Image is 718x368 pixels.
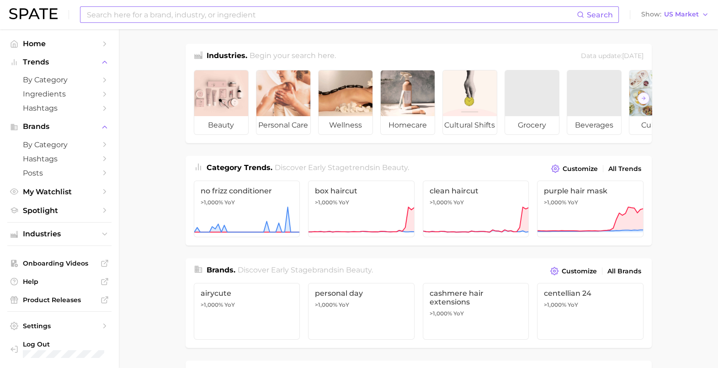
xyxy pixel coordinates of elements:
[194,116,248,134] span: beauty
[315,199,337,206] span: >1,000%
[453,199,464,206] span: YoY
[339,199,349,206] span: YoY
[430,310,452,317] span: >1,000%
[443,116,497,134] span: cultural shifts
[567,70,622,135] a: beverages
[23,322,96,330] span: Settings
[587,11,613,19] span: Search
[23,104,96,112] span: Hashtags
[23,155,96,163] span: Hashtags
[7,319,112,333] a: Settings
[346,266,372,274] span: beauty
[23,123,96,131] span: Brands
[256,70,311,135] a: personal care
[23,39,96,48] span: Home
[562,267,597,275] span: Customize
[537,181,644,237] a: purple hair mask>1,000% YoY
[224,301,235,309] span: YoY
[430,199,452,206] span: >1,000%
[194,70,249,135] a: beauty
[23,140,96,149] span: by Category
[201,187,293,195] span: no frizz conditioner
[7,138,112,152] a: by Category
[319,116,372,134] span: wellness
[7,55,112,69] button: Trends
[537,283,644,340] a: centellian 24>1,000% YoY
[607,267,641,275] span: All Brands
[629,70,684,135] a: culinary
[9,8,58,19] img: SPATE
[339,301,349,309] span: YoY
[308,181,415,237] a: box haircut>1,000% YoY
[207,163,272,172] span: Category Trends .
[7,73,112,87] a: by Category
[201,199,223,206] span: >1,000%
[318,70,373,135] a: wellness
[544,301,566,308] span: >1,000%
[442,70,497,135] a: cultural shifts
[453,310,464,317] span: YoY
[629,116,683,134] span: culinary
[608,165,641,173] span: All Trends
[250,50,336,63] h2: Begin your search here.
[7,275,112,288] a: Help
[23,340,108,348] span: Log Out
[23,259,96,267] span: Onboarding Videos
[430,289,522,306] span: cashmere hair extensions
[544,289,637,298] span: centellian 24
[23,90,96,98] span: Ingredients
[315,301,337,308] span: >1,000%
[23,277,96,286] span: Help
[7,87,112,101] a: Ingredients
[7,293,112,307] a: Product Releases
[581,50,644,63] div: Data update: [DATE]
[7,101,112,115] a: Hashtags
[194,283,300,340] a: airycute>1,000% YoY
[308,283,415,340] a: personal day>1,000% YoY
[275,163,409,172] span: Discover Early Stage trends in .
[7,185,112,199] a: My Watchlist
[423,283,529,340] a: cashmere hair extensions>1,000% YoY
[7,337,112,361] a: Log out. Currently logged in with e-mail jefeinstein@elfbeauty.com.
[639,9,711,21] button: ShowUS Market
[7,227,112,241] button: Industries
[664,12,699,17] span: US Market
[23,75,96,84] span: by Category
[23,296,96,304] span: Product Releases
[23,169,96,177] span: Posts
[567,116,621,134] span: beverages
[23,187,96,196] span: My Watchlist
[315,187,408,195] span: box haircut
[201,289,293,298] span: airycute
[430,187,522,195] span: clean haircut
[7,203,112,218] a: Spotlight
[505,70,559,135] a: grocery
[381,116,435,134] span: homecare
[23,206,96,215] span: Spotlight
[86,7,577,22] input: Search here for a brand, industry, or ingredient
[568,301,578,309] span: YoY
[207,50,247,63] h1: Industries.
[638,92,649,104] button: Scroll Right
[549,162,600,175] button: Customize
[7,166,112,180] a: Posts
[224,199,235,206] span: YoY
[194,181,300,237] a: no frizz conditioner>1,000% YoY
[568,199,578,206] span: YoY
[7,120,112,133] button: Brands
[544,199,566,206] span: >1,000%
[7,256,112,270] a: Onboarding Videos
[544,187,637,195] span: purple hair mask
[606,163,644,175] a: All Trends
[7,152,112,166] a: Hashtags
[605,265,644,277] a: All Brands
[23,230,96,238] span: Industries
[23,58,96,66] span: Trends
[548,265,599,277] button: Customize
[207,266,235,274] span: Brands .
[256,116,310,134] span: personal care
[423,181,529,237] a: clean haircut>1,000% YoY
[238,266,373,274] span: Discover Early Stage brands in .
[201,301,223,308] span: >1,000%
[315,289,408,298] span: personal day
